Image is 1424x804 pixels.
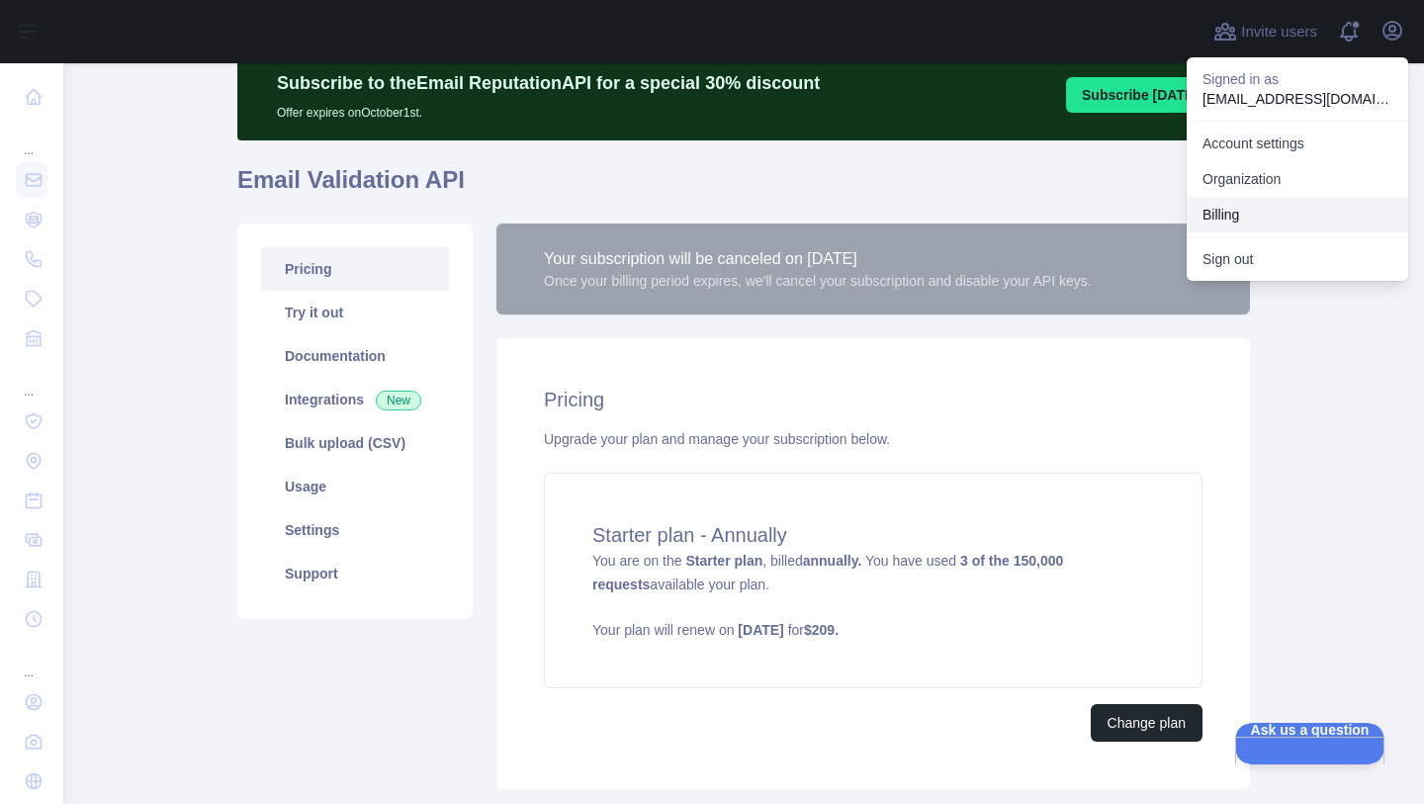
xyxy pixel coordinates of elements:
[1091,704,1202,742] button: Change plan
[1235,723,1384,764] iframe: Help Scout Beacon - Open
[803,553,862,569] strong: annually.
[544,247,1092,271] div: Your subscription will be canceled on [DATE]
[261,508,449,552] a: Settings
[1187,161,1408,197] a: Organization
[544,386,1202,413] h2: Pricing
[237,164,1250,212] h1: Email Validation API
[592,521,1154,549] h4: Starter plan - Annually
[592,620,1154,640] p: Your plan will renew on for
[261,378,449,421] a: Integrations New
[16,119,47,158] div: ...
[592,553,1154,640] span: You are on the , billed You have used available your plan.
[544,271,1092,291] div: Once your billing period expires, we'll cancel your subscription and disable your API keys.
[1187,241,1408,277] button: Sign out
[261,291,449,334] a: Try it out
[261,465,449,508] a: Usage
[261,421,449,465] a: Bulk upload (CSV)
[1209,16,1321,47] button: Invite users
[1202,69,1392,89] p: Signed in as
[1202,89,1392,109] p: [EMAIL_ADDRESS][DOMAIN_NAME]
[277,97,820,121] p: Offer expires on October 1st.
[1187,126,1408,161] a: Account settings
[261,334,449,378] a: Documentation
[685,553,762,569] strong: Starter plan
[1066,77,1214,113] button: Subscribe [DATE]
[1241,21,1317,44] span: Invite users
[804,622,839,638] strong: $ 209 .
[261,552,449,595] a: Support
[376,391,421,410] span: New
[16,360,47,400] div: ...
[738,622,783,638] strong: [DATE]
[261,247,449,291] a: Pricing
[544,429,1202,449] div: Upgrade your plan and manage your subscription below.
[16,641,47,680] div: ...
[277,69,820,97] p: Subscribe to the Email Reputation API for a special 30 % discount
[1187,197,1408,232] button: Billing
